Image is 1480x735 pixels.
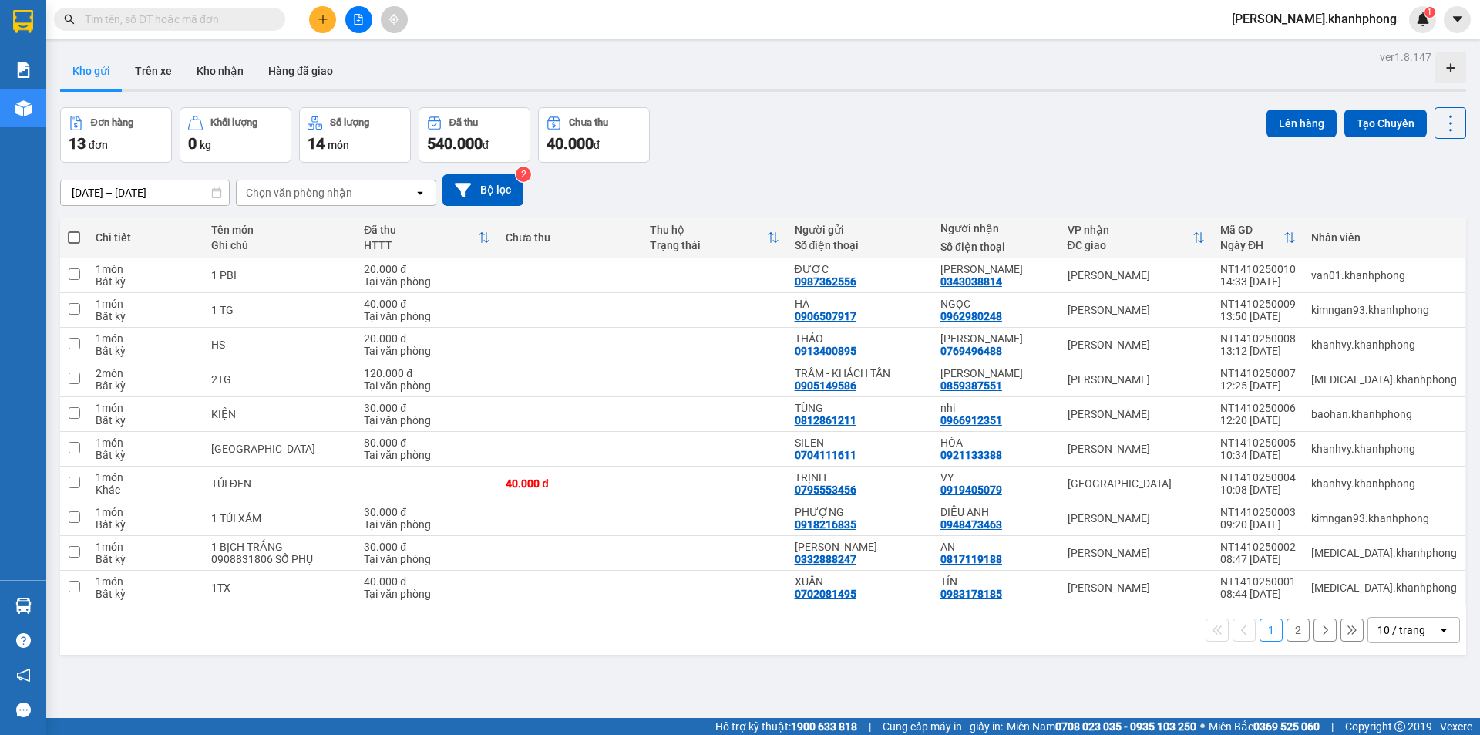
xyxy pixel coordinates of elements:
button: caret-down [1444,6,1471,33]
span: ⚪️ [1200,723,1205,730]
div: VP nhận [1068,224,1192,236]
div: 40.000 đ [506,477,634,490]
div: [PERSON_NAME] [1068,339,1205,351]
div: Chưa thu [506,231,634,244]
div: 1 BỊCH TRẮNG [211,541,348,553]
img: logo-vxr [13,10,33,33]
div: Chọn văn phòng nhận [246,185,352,201]
div: NT1410250003 [1220,506,1296,518]
div: 08:44 [DATE] [1220,588,1296,600]
img: warehouse-icon [15,598,32,614]
button: Kho gửi [60,52,123,89]
div: 0769496488 [940,345,1002,357]
div: TRÂN ANH [940,332,1052,345]
span: 14 [308,134,325,153]
span: Hỗ trợ kỹ thuật: [715,718,857,735]
div: 13:50 [DATE] [1220,310,1296,322]
button: Trên xe [123,52,184,89]
th: Toggle SortBy [642,217,786,258]
div: 1 món [96,437,196,449]
span: kg [200,139,211,151]
div: khanhvy.khanhphong [1311,477,1457,490]
div: NT1410250002 [1220,541,1296,553]
div: 0905149586 [795,379,856,392]
button: plus [309,6,336,33]
div: 0702081495 [795,588,856,600]
button: Số lượng14món [299,107,411,163]
sup: 1 [1424,7,1435,18]
div: ĐƯỢC [795,263,925,275]
div: 1TX [211,582,348,594]
div: 1 TÚI XÁM [211,512,348,524]
div: 40.000 đ [364,575,490,588]
div: Ghi chú [211,239,348,251]
div: tham.khanhphong [1311,373,1457,386]
div: 1 món [96,332,196,345]
div: khanhvy.khanhphong [1311,443,1457,455]
div: [PERSON_NAME] [1068,582,1205,594]
div: HS [211,339,348,351]
div: 12:25 [DATE] [1220,379,1296,392]
div: BẢO NGỌC [795,541,925,553]
button: 2 [1287,619,1310,642]
div: Bất kỳ [96,275,196,288]
div: 120.000 đ [364,367,490,379]
img: warehouse-icon [15,100,32,116]
div: THẢO [795,332,925,345]
div: 2 món [96,367,196,379]
span: 40.000 [547,134,594,153]
div: KIỆN [211,408,348,420]
button: Bộ lọc [442,174,523,206]
div: Số lượng [330,117,369,128]
div: NT1410250006 [1220,402,1296,414]
span: copyright [1394,721,1405,732]
div: [GEOGRAPHIC_DATA] [1068,477,1205,490]
div: Tên món [211,224,348,236]
div: Số điện thoại [795,239,925,251]
div: TÍN [940,575,1052,588]
div: Bất kỳ [96,310,196,322]
div: Bất kỳ [96,414,196,427]
div: NT1410250010 [1220,263,1296,275]
div: [PERSON_NAME] [1068,269,1205,282]
div: TRÂM - KHÁCH TẤN [795,367,925,379]
span: đ [483,139,489,151]
th: Toggle SortBy [356,217,498,258]
button: Đã thu540.000đ [419,107,530,163]
div: 30.000 đ [364,506,490,518]
div: van01.khanhphong [1311,269,1457,282]
div: Tại văn phòng [364,275,490,288]
div: 10:34 [DATE] [1220,449,1296,461]
div: tham.khanhphong [1311,547,1457,559]
div: Tại văn phòng [364,379,490,392]
div: HÀ [795,298,925,310]
strong: 0369 525 060 [1253,720,1320,733]
div: [PERSON_NAME] [1068,408,1205,420]
span: món [328,139,349,151]
div: [PERSON_NAME] [1068,304,1205,316]
div: 0343038814 [940,275,1002,288]
div: SILEN [795,437,925,449]
input: Tìm tên, số ĐT hoặc mã đơn [85,11,267,28]
div: Bất kỳ [96,379,196,392]
span: notification [16,668,31,683]
div: 0983178185 [940,588,1002,600]
div: 0966912351 [940,414,1002,427]
th: Toggle SortBy [1060,217,1213,258]
span: Cung cấp máy in - giấy in: [883,718,1003,735]
div: [PERSON_NAME] [1068,373,1205,386]
div: Tại văn phòng [364,310,490,322]
span: question-circle [16,633,31,648]
button: aim [381,6,408,33]
div: 10:08 [DATE] [1220,484,1296,496]
button: Khối lượng0kg [180,107,291,163]
div: Khác [96,484,196,496]
div: 1 TG [211,304,348,316]
div: 09:20 [DATE] [1220,518,1296,531]
div: Đã thu [364,224,478,236]
div: DIỆU ANH [940,506,1052,518]
div: [PERSON_NAME] [1068,547,1205,559]
div: AN [940,541,1052,553]
div: NT1410250009 [1220,298,1296,310]
div: NGỌC KHÁNH [940,263,1052,275]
